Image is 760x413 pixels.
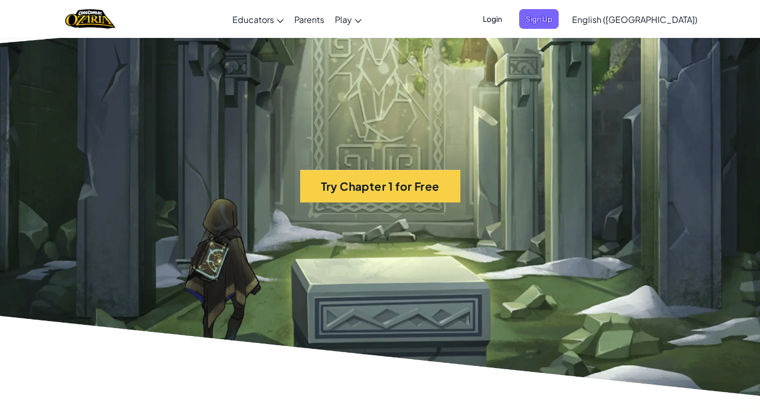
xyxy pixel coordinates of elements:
button: Login [476,9,508,29]
span: Educators [232,14,274,25]
a: Play [330,5,367,34]
a: Ozaria by CodeCombat logo [65,8,115,30]
a: Parents [289,5,330,34]
span: Play [335,14,352,25]
a: English ([GEOGRAPHIC_DATA]) [567,5,703,34]
button: Try Chapter 1 for Free [300,170,460,202]
span: English ([GEOGRAPHIC_DATA]) [572,14,698,25]
img: Home [65,8,115,30]
a: Educators [227,5,289,34]
button: Sign Up [519,9,559,29]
